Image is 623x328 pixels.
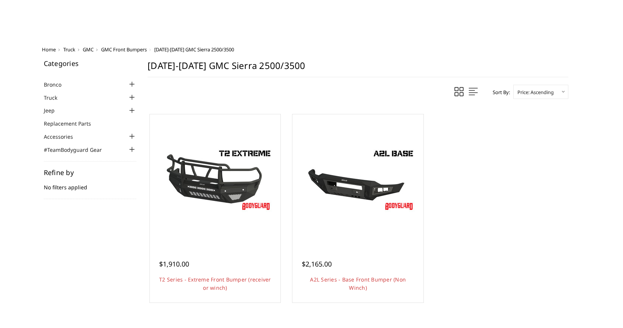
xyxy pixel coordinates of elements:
a: SEMA Show [362,24,395,39]
a: More Info [353,4,378,11]
span: [DATE]-[DATE] GMC Sierra 2500/3500 [154,46,234,53]
a: A2L Series - Base Front Bumper (Non Winch) A2L Series - Base Front Bumper (Non Winch) [294,116,422,244]
a: GMC [83,46,94,53]
a: T2 Series - Extreme Front Bumper (receiver or winch) [159,276,271,291]
a: News [410,24,425,39]
a: Accessories [44,133,82,141]
a: T2 Series - Extreme Front Bumper (receiver or winch) T2 Series - Extreme Front Bumper (receiver o... [152,116,279,244]
img: BODYGUARD BUMPERS [42,19,122,35]
span: Account [513,23,537,30]
a: GMC Front Bumpers [101,46,147,53]
a: Bronco [44,81,71,88]
div: No filters applied [44,169,137,199]
h5: Refine by [44,169,137,176]
a: shop all [229,24,259,39]
a: #TeamBodyguard Gear [44,146,111,154]
a: Home [42,46,56,53]
label: Sort By: [489,87,510,98]
a: Truck [63,46,75,53]
a: Account [513,17,537,37]
span: $2,165.00 [302,259,332,268]
a: Home [198,24,214,39]
a: Replacement Parts [44,120,100,127]
h5: Categories [44,60,137,67]
a: Support [274,24,304,39]
span: $1,910.00 [159,259,189,268]
span: Cart [539,23,552,30]
a: A2L Series - Base Front Bumper (Non Winch) [310,276,406,291]
a: Cart 0 [539,17,559,37]
h1: [DATE]-[DATE] GMC Sierra 2500/3500 [148,60,568,77]
span: 0 [553,24,559,30]
a: Jeep [44,106,64,114]
a: Dealers [319,24,347,39]
a: Truck [44,94,67,102]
